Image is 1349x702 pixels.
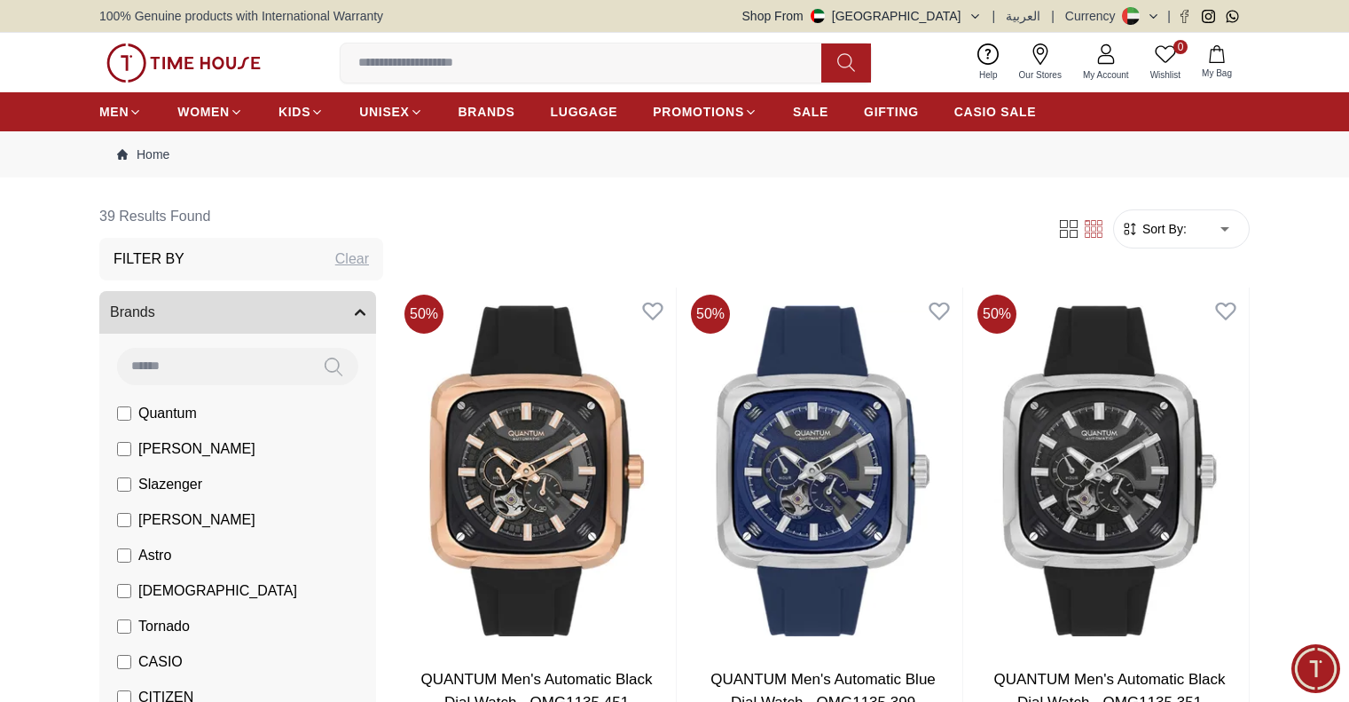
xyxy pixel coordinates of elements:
img: QUANTUM Men's Automatic Black Dial Watch - QMG1135.451 [397,288,676,654]
span: CASIO [138,651,183,673]
span: [PERSON_NAME] [138,509,255,531]
span: Astro [138,545,171,566]
a: KIDS [278,96,324,128]
span: 50 % [404,295,443,334]
span: PROMOTIONS [653,103,744,121]
span: My Account [1076,68,1136,82]
a: PROMOTIONS [653,96,757,128]
img: QUANTUM Men's Automatic Blue Dial Watch - QMG1135.399 [684,288,962,654]
button: Sort By: [1121,220,1187,238]
span: 0 [1173,40,1188,54]
span: 50 % [691,295,730,334]
a: Our Stores [1008,40,1072,85]
button: My Bag [1191,42,1243,83]
span: LUGGAGE [551,103,618,121]
span: CASIO SALE [954,103,1037,121]
span: WOMEN [177,103,230,121]
span: Wishlist [1143,68,1188,82]
button: Shop From[GEOGRAPHIC_DATA] [742,7,982,25]
a: BRANDS [459,96,515,128]
span: My Bag [1195,67,1239,80]
span: UNISEX [359,103,409,121]
input: [DEMOGRAPHIC_DATA] [117,584,131,598]
span: GIFTING [864,103,919,121]
a: CASIO SALE [954,96,1037,128]
span: [PERSON_NAME] [138,438,255,460]
span: 100% Genuine products with International Warranty [99,7,383,25]
a: Facebook [1178,10,1191,23]
span: [DEMOGRAPHIC_DATA] [138,580,297,602]
img: United Arab Emirates [811,9,825,23]
h6: 39 Results Found [99,195,383,238]
span: | [1051,7,1055,25]
input: Astro [117,548,131,563]
a: UNISEX [359,96,422,128]
h3: Filter By [114,248,184,270]
span: Our Stores [1012,68,1069,82]
a: Home [117,146,169,163]
a: WOMEN [177,96,243,128]
span: SALE [793,103,828,121]
a: SALE [793,96,828,128]
img: QUANTUM Men's Automatic Black Dial Watch - QMG1135.351 [970,288,1249,654]
input: [PERSON_NAME] [117,442,131,456]
nav: Breadcrumb [99,131,1250,177]
span: | [992,7,996,25]
div: Chat Widget [1291,644,1340,693]
span: Slazenger [138,474,202,495]
button: العربية [1006,7,1040,25]
span: MEN [99,103,129,121]
span: Brands [110,302,155,323]
span: Quantum [138,403,197,424]
span: Tornado [138,616,190,637]
div: Clear [335,248,369,270]
span: KIDS [278,103,310,121]
a: LUGGAGE [551,96,618,128]
a: MEN [99,96,142,128]
input: [PERSON_NAME] [117,513,131,527]
button: Brands [99,291,376,334]
img: ... [106,43,261,83]
span: 50 % [977,295,1016,334]
a: GIFTING [864,96,919,128]
span: BRANDS [459,103,515,121]
div: Currency [1065,7,1123,25]
a: Instagram [1202,10,1215,23]
span: Sort By: [1139,220,1187,238]
a: Whatsapp [1226,10,1239,23]
a: Help [969,40,1008,85]
span: | [1167,7,1171,25]
span: Help [972,68,1005,82]
input: Tornado [117,619,131,634]
input: Slazenger [117,477,131,492]
input: CASIO [117,655,131,669]
input: Quantum [117,406,131,421]
a: 0Wishlist [1140,40,1191,85]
